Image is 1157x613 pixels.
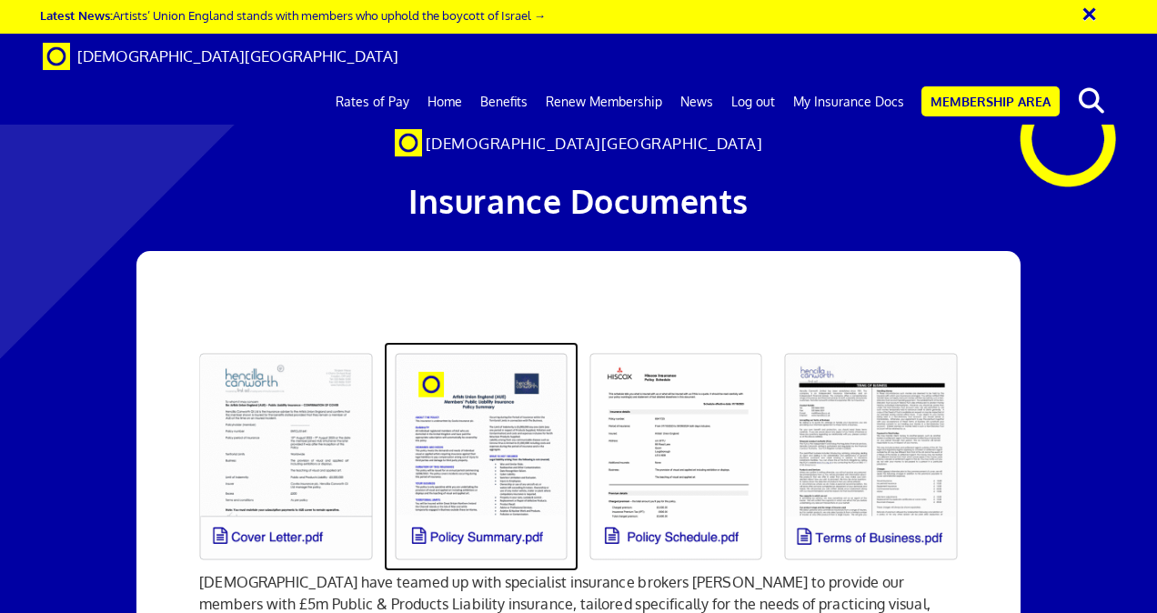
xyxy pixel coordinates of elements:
span: [DEMOGRAPHIC_DATA][GEOGRAPHIC_DATA] [77,46,398,65]
a: News [671,79,722,125]
strong: Latest News: [40,7,113,23]
a: Rates of Pay [327,79,418,125]
a: Renew Membership [537,79,671,125]
a: Latest News:Artists’ Union England stands with members who uphold the boycott of Israel → [40,7,546,23]
button: search [1063,82,1119,120]
span: Insurance Documents [408,180,749,221]
span: [DEMOGRAPHIC_DATA][GEOGRAPHIC_DATA] [426,134,763,153]
a: Log out [722,79,784,125]
a: Brand [DEMOGRAPHIC_DATA][GEOGRAPHIC_DATA] [29,34,412,79]
a: My Insurance Docs [784,79,913,125]
a: Benefits [471,79,537,125]
a: Membership Area [921,86,1060,116]
a: Home [418,79,471,125]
